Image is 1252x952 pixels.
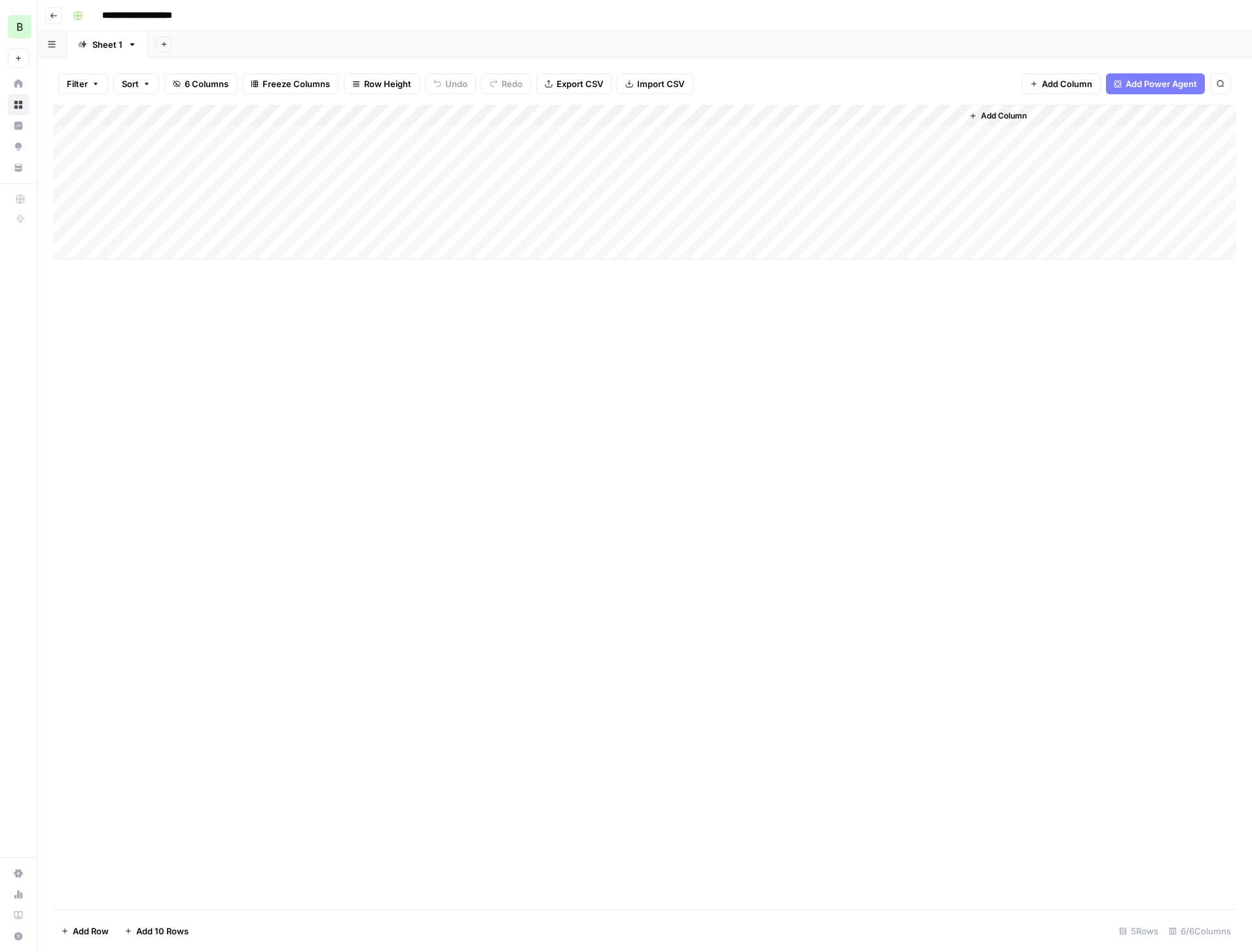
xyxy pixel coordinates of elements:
[117,921,196,942] button: Add 10 Rows
[8,926,29,947] button: Help + Support
[67,77,88,90] span: Filter
[185,77,229,90] span: 6 Columns
[536,73,612,94] button: Export CSV
[242,73,339,94] button: Freeze Columns
[481,73,531,94] button: Redo
[502,77,523,90] span: Redo
[164,73,237,94] button: 6 Columns
[364,77,411,90] span: Row Height
[73,925,109,938] span: Add Row
[67,31,148,58] a: Sheet 1
[8,10,29,43] button: Workspace: Bitly
[8,73,29,94] a: Home
[445,77,468,90] span: Undo
[8,115,29,136] a: Insights
[8,884,29,905] a: Usage
[981,110,1027,122] span: Add Column
[8,905,29,926] a: Learning Hub
[1106,73,1205,94] button: Add Power Agent
[1042,77,1092,90] span: Add Column
[8,863,29,884] a: Settings
[1114,921,1164,942] div: 5 Rows
[637,77,684,90] span: Import CSV
[122,77,139,90] span: Sort
[557,77,603,90] span: Export CSV
[8,94,29,115] a: Browse
[1022,73,1101,94] button: Add Column
[1126,77,1197,90] span: Add Power Agent
[344,73,420,94] button: Row Height
[263,77,330,90] span: Freeze Columns
[92,38,122,51] div: Sheet 1
[425,73,476,94] button: Undo
[58,73,108,94] button: Filter
[1164,921,1236,942] div: 6/6 Columns
[964,107,1032,124] button: Add Column
[136,925,189,938] span: Add 10 Rows
[617,73,693,94] button: Import CSV
[53,921,117,942] button: Add Row
[113,73,159,94] button: Sort
[8,157,29,178] a: Your Data
[8,136,29,157] a: Opportunities
[16,19,23,35] span: B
